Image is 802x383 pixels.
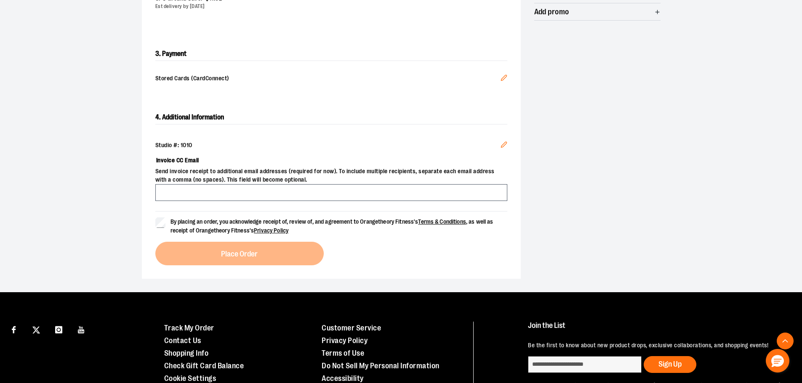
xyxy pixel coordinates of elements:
[164,362,244,370] a: Check Gift Card Balance
[254,227,288,234] a: Privacy Policy
[528,322,783,337] h4: Join the List
[322,362,440,370] a: Do Not Sell My Personal Information
[644,356,696,373] button: Sign Up
[534,8,569,16] span: Add promo
[528,341,783,350] p: Be the first to know about new product drops, exclusive collaborations, and shopping events!
[51,322,66,336] a: Visit our Instagram page
[322,324,381,332] a: Customer Service
[155,141,507,150] div: Studio #: 1010
[32,326,40,334] img: Twitter
[155,3,501,10] div: Est delivery by [DATE]
[534,3,661,20] button: Add promo
[155,74,501,84] span: Stored Cards (CardConnect)
[164,349,209,357] a: Shopping Info
[155,153,507,167] label: Invoice CC Email
[766,349,789,372] button: Hello, have a question? Let’s chat.
[164,324,214,332] a: Track My Order
[171,218,493,234] span: By placing an order, you acknowledge receipt of, review of, and agreement to Orangetheory Fitness...
[658,360,682,368] span: Sign Up
[322,349,364,357] a: Terms of Use
[528,356,642,373] input: enter email
[777,333,794,349] button: Back To Top
[322,336,368,345] a: Privacy Policy
[164,374,216,383] a: Cookie Settings
[155,167,507,184] span: Send invoice receipt to additional email addresses (required for now). To include multiple recipi...
[155,47,507,61] h2: 3. Payment
[494,68,514,90] button: Edit
[29,322,44,336] a: Visit our X page
[164,336,201,345] a: Contact Us
[74,322,89,336] a: Visit our Youtube page
[494,135,514,157] button: Edit
[6,322,21,336] a: Visit our Facebook page
[155,217,165,227] input: By placing an order, you acknowledge receipt of, review of, and agreement to Orangetheory Fitness...
[418,218,466,225] a: Terms & Conditions
[155,111,507,124] h2: 4. Additional Information
[322,374,364,383] a: Accessibility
